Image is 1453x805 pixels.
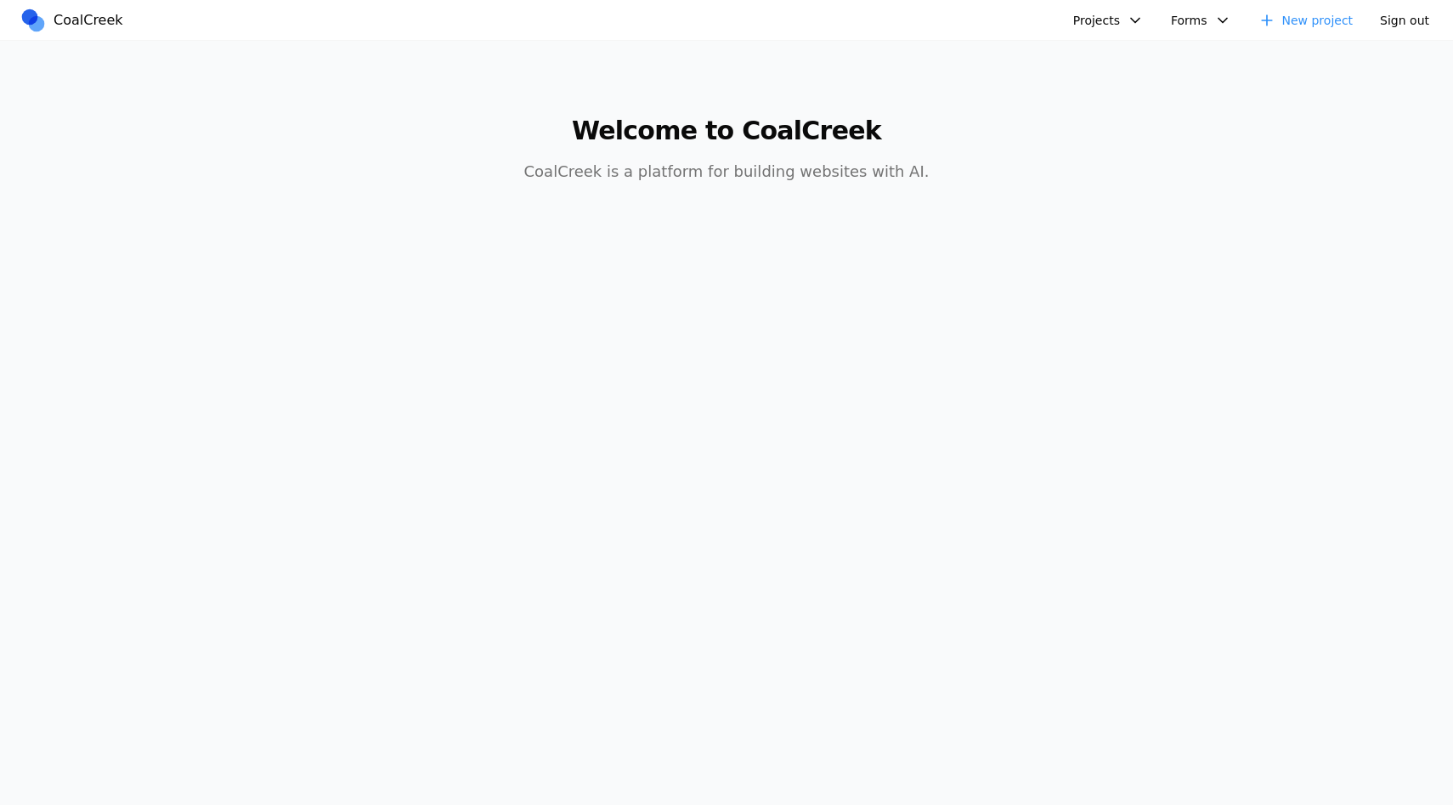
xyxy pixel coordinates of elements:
[400,116,1053,146] h1: Welcome to CoalCreek
[54,10,123,31] span: CoalCreek
[20,8,130,33] a: CoalCreek
[1063,8,1154,33] button: Projects
[1370,8,1439,33] button: Sign out
[1248,8,1364,33] a: New project
[400,160,1053,184] p: CoalCreek is a platform for building websites with AI.
[1161,8,1241,33] button: Forms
